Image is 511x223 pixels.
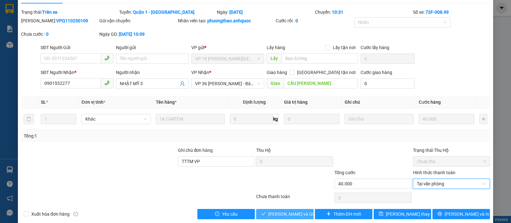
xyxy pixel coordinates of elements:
span: [GEOGRAPHIC_DATA] tận nơi [294,69,358,76]
span: info-circle [73,212,78,216]
span: [PERSON_NAME] và In [445,211,489,218]
span: Thêm ĐH mới [333,211,361,218]
button: printer[PERSON_NAME] và In [432,209,490,219]
span: Giao hàng [267,70,287,75]
input: 0 [284,114,339,124]
span: [PERSON_NAME] thay đổi [386,211,437,218]
span: Đơn vị tính [81,100,105,105]
div: Ngày: [216,9,314,16]
button: plus [479,114,487,124]
span: Xuất hóa đơn hàng [29,211,72,218]
input: VD: Bàn, Ghế [156,114,225,124]
div: Trạng thái Thu Hộ [413,147,490,154]
label: Cước giao hàng [361,70,392,75]
span: Giao [267,78,284,88]
b: 10:31 [332,10,343,15]
span: Cước hàng [419,100,441,105]
button: check[PERSON_NAME] và Giao hàng [256,209,314,219]
div: SĐT Người Nhận [41,69,113,76]
div: Chưa cước : [21,31,98,38]
div: Chưa thanh toán [256,193,334,204]
span: VP 18 Nguyễn Thái Bình - Quận 1 [195,54,260,63]
label: Ghi chú đơn hàng [178,148,213,153]
span: Lấy hàng [267,45,285,50]
div: Nhân viên tạo: [178,17,275,24]
span: kg [272,114,279,124]
div: SĐT Người Gửi [41,44,113,51]
input: 0 [419,114,474,124]
span: exclamation-circle [215,212,219,217]
div: VP gửi [191,44,264,51]
span: Tại văn phòng [417,179,486,189]
span: Yêu cầu [222,211,238,218]
input: Dọc đường [284,78,358,88]
input: Cước giao hàng [361,78,415,89]
span: SL [41,100,46,105]
div: Người nhận [116,69,189,76]
span: [PERSON_NAME] và Giao hàng [268,211,330,218]
input: Ghi Chú [345,114,414,124]
b: Quận 1 - [GEOGRAPHIC_DATA] [133,10,194,15]
button: delete [24,114,34,124]
span: Lấy [267,53,281,63]
span: Thu Hộ [256,148,271,153]
b: 0 [46,32,49,37]
div: [PERSON_NAME]: [21,17,98,24]
span: VP 36 Lê Thành Duy - Bà Rịa [195,79,260,88]
b: [DATE] 10:09 [119,32,145,37]
div: Cước rồi : [276,17,353,24]
span: Chưa thu [417,157,486,166]
span: user-add [180,81,185,86]
b: phuongthao.anhquoc [207,18,251,23]
div: Số xe: [412,9,491,16]
span: VP Nhận [191,70,209,75]
span: Định lượng [243,100,266,105]
b: Trên xe [42,10,57,15]
span: save [379,212,383,217]
input: Dọc đường [281,53,358,63]
div: Tổng: 1 [24,132,198,139]
div: Chuyến: [314,9,412,16]
div: Gói vận chuyển: [99,17,176,24]
span: phone [104,80,110,85]
input: Cước lấy hàng [361,54,415,64]
span: Giá trị hàng [284,100,308,105]
b: 0 [295,18,298,23]
div: Người gửi [116,44,189,51]
div: Ngày GD: [99,31,176,38]
span: phone [104,56,110,61]
b: VPQ110250109 [56,18,88,23]
b: 72F-008.99 [425,10,449,15]
span: Lấy tận nơi [330,44,358,51]
th: Ghi chú [342,96,416,108]
input: Ghi chú đơn hàng [178,156,255,167]
span: check [261,212,266,217]
label: Hình thức thanh toán [413,170,455,175]
div: Tuyến: [118,9,217,16]
span: Tổng cước [334,170,355,175]
label: Cước lấy hàng [361,45,389,50]
button: exclamation-circleYêu cầu [197,209,255,219]
div: Trạng thái: [20,9,118,16]
b: [DATE] [229,10,243,15]
button: save[PERSON_NAME] thay đổi [374,209,431,219]
span: Khác [85,114,147,124]
button: plusThêm ĐH mới [315,209,372,219]
span: printer [438,212,442,217]
span: Tên hàng [156,100,177,105]
span: plus [326,212,331,217]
